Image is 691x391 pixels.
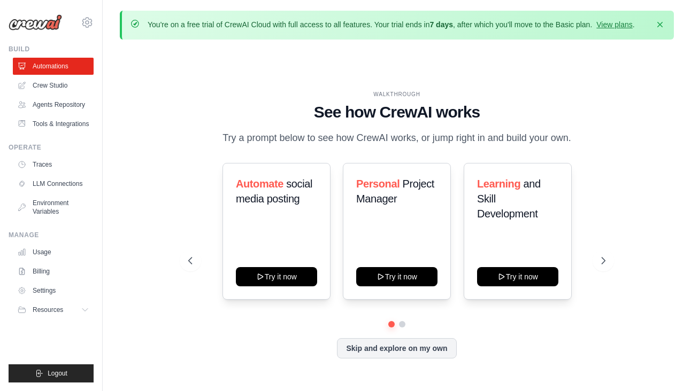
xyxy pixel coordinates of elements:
button: Try it now [477,267,558,286]
a: Tools & Integrations [13,115,94,132]
a: Agents Repository [13,96,94,113]
a: Crew Studio [13,77,94,94]
a: LLM Connections [13,175,94,192]
button: Try it now [356,267,437,286]
p: Try a prompt below to see how CrewAI works, or jump right in and build your own. [217,130,577,146]
button: Resources [13,301,94,318]
iframe: Chat Widget [638,340,691,391]
img: Logo [9,14,62,30]
span: Resources [33,306,63,314]
div: WALKTHROUGH [188,90,606,98]
button: Logout [9,364,94,382]
span: Logout [48,369,67,378]
a: Settings [13,282,94,299]
button: Try it now [236,267,317,286]
span: Automate [236,178,283,190]
a: Usage [13,244,94,261]
a: Environment Variables [13,194,94,220]
a: Traces [13,156,94,173]
a: Billing [13,263,94,280]
span: social media posting [236,178,312,205]
a: Automations [13,58,94,75]
span: Learning [477,178,520,190]
strong: 7 days [429,20,453,29]
div: Operate [9,143,94,152]
a: View plans [596,20,632,29]
h1: See how CrewAI works [188,103,606,122]
div: Manage [9,231,94,239]
button: Skip and explore on my own [337,338,456,358]
p: You're on a free trial of CrewAI Cloud with full access to all features. Your trial ends in , aft... [148,19,635,30]
span: and Skill Development [477,178,541,220]
span: Personal [356,178,400,190]
div: Build [9,45,94,53]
